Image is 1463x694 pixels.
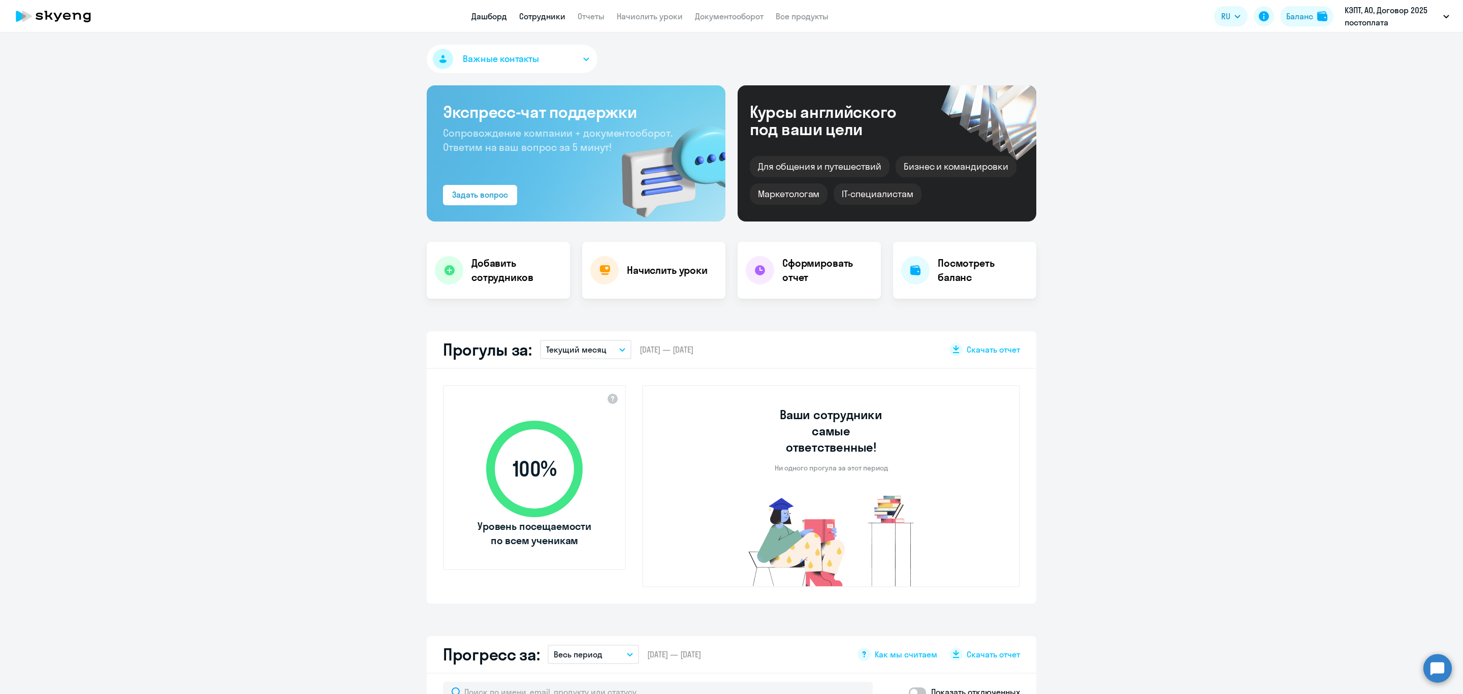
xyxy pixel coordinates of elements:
span: Уровень посещаемости по всем ученикам [476,519,593,548]
span: Скачать отчет [967,344,1020,355]
div: IT-специалистам [834,183,921,205]
a: Все продукты [776,11,829,21]
span: Сопровождение компании + документооборот. Ответим на ваш вопрос за 5 минут! [443,127,673,153]
h4: Посмотреть баланс [938,256,1028,285]
span: Как мы считаем [875,649,937,660]
span: [DATE] — [DATE] [647,649,701,660]
span: 100 % [476,457,593,481]
h4: Начислить уроки [627,263,708,277]
span: RU [1221,10,1230,22]
p: Весь период [554,648,602,660]
button: Весь период [548,645,639,664]
img: balance [1317,11,1327,21]
button: RU [1214,6,1248,26]
h4: Сформировать отчет [782,256,873,285]
button: Важные контакты [427,45,597,73]
a: Дашборд [471,11,507,21]
img: bg-img [607,107,725,222]
a: Отчеты [578,11,605,21]
div: Баланс [1286,10,1313,22]
h3: Ваши сотрудники самые ответственные! [766,406,897,455]
div: Для общения и путешествий [750,156,889,177]
button: КЭПТ, АО, Договор 2025 постоплата [1340,4,1454,28]
span: Скачать отчет [967,649,1020,660]
span: Важные контакты [463,52,539,66]
a: Сотрудники [519,11,565,21]
button: Задать вопрос [443,185,517,205]
button: Текущий месяц [540,340,631,359]
span: [DATE] — [DATE] [640,344,693,355]
div: Курсы английского под ваши цели [750,103,924,138]
div: Задать вопрос [452,188,508,201]
p: КЭПТ, АО, Договор 2025 постоплата [1345,4,1439,28]
div: Бизнес и командировки [896,156,1016,177]
h2: Прогресс за: [443,644,539,665]
button: Балансbalance [1280,6,1333,26]
p: Текущий месяц [546,343,607,356]
h2: Прогулы за: [443,339,532,360]
div: Маркетологам [750,183,828,205]
h4: Добавить сотрудников [471,256,562,285]
a: Документооборот [695,11,764,21]
h3: Экспресс-чат поддержки [443,102,709,122]
a: Начислить уроки [617,11,683,21]
p: Ни одного прогула за этот период [775,463,888,472]
img: no-truants [729,493,933,586]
